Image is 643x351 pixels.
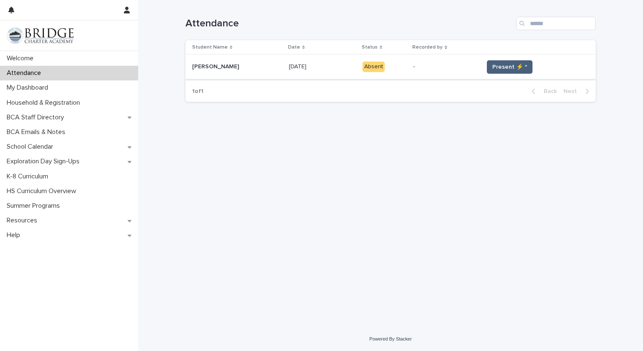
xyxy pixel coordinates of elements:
[3,69,48,77] p: Attendance
[3,187,83,195] p: HS Curriculum Overview
[3,173,55,181] p: K-8 Curriculum
[185,81,210,102] p: 1 of 1
[3,54,40,62] p: Welcome
[563,88,582,94] span: Next
[3,99,87,107] p: Household & Registration
[492,63,527,71] span: Present ⚡ *
[516,17,596,30] input: Search
[539,88,557,94] span: Back
[289,62,308,70] p: [DATE]
[3,217,44,225] p: Resources
[487,60,532,74] button: Present ⚡ *
[3,84,55,92] p: My Dashboard
[7,27,74,44] img: V1C1m3IdTEidaUdm9Hs0
[192,62,241,70] p: [PERSON_NAME]
[363,62,385,72] div: Absent
[413,63,477,70] p: -
[3,231,27,239] p: Help
[3,157,86,165] p: Exploration Day Sign-Ups
[412,43,442,52] p: Recorded by
[3,143,60,151] p: School Calendar
[369,336,412,341] a: Powered By Stacker
[185,18,513,30] h1: Attendance
[3,128,72,136] p: BCA Emails & Notes
[185,55,596,79] tr: [PERSON_NAME][PERSON_NAME] [DATE][DATE] Absent-Present ⚡ *
[560,88,596,95] button: Next
[362,43,378,52] p: Status
[288,43,300,52] p: Date
[3,114,71,121] p: BCA Staff Directory
[3,202,67,210] p: Summer Programs
[192,43,228,52] p: Student Name
[525,88,560,95] button: Back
